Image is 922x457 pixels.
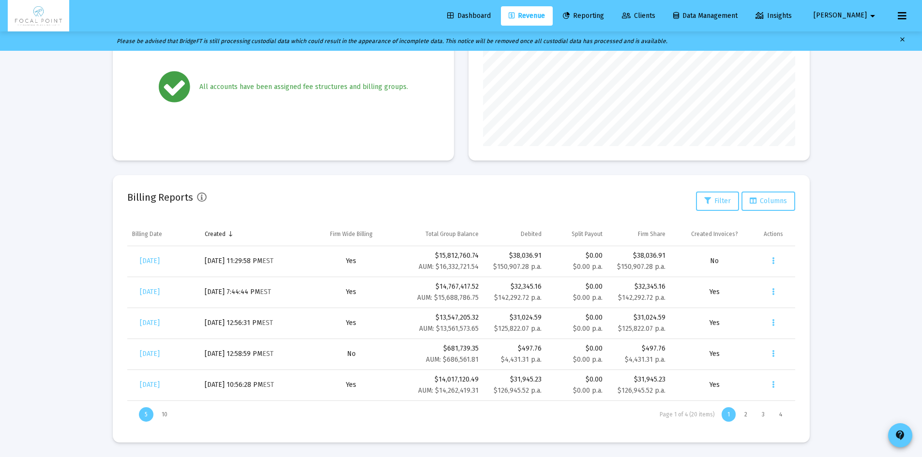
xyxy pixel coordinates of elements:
[200,222,308,246] td: Column Created
[739,407,753,422] div: Page 2
[573,294,603,302] small: $0.00 p.a.
[665,6,745,26] a: Data Management
[614,6,663,26] a: Clients
[773,407,788,422] div: Page 4
[15,6,62,26] img: Dashboard
[418,386,479,395] small: AUM: $14,262,419.31
[488,313,542,323] div: $31,024.59
[262,350,273,358] small: EST
[572,230,603,238] div: Split Payout
[764,230,783,238] div: Actions
[488,375,542,384] div: $31,945.23
[551,282,603,303] div: $0.00
[814,12,867,20] span: [PERSON_NAME]
[618,324,665,333] small: $125,822.07 p.a.
[625,355,665,364] small: $4,431.31 p.a.
[750,197,787,205] span: Columns
[313,287,390,297] div: Yes
[419,324,479,333] small: AUM: $13,561,573.65
[573,324,603,333] small: $0.00 p.a.
[199,82,408,92] div: All accounts have been assigned fee structures and billing groups.
[899,34,906,48] mat-icon: clear
[419,263,479,271] small: AUM: $16,332,721.54
[607,222,670,246] td: Column Firm Share
[205,230,226,238] div: Created
[399,313,478,334] div: $13,547,205.32
[722,407,736,422] div: Page 1
[132,251,167,271] a: [DATE]
[675,380,754,390] div: Yes
[394,222,483,246] td: Column Total Group Balance
[156,407,173,422] div: Display 10 items on page
[573,386,603,395] small: $0.00 p.a.
[494,386,542,395] small: $126,945.52 p.a.
[660,411,715,418] div: Page 1 of 4 (20 items)
[618,386,665,395] small: $126,945.52 p.a.
[127,401,795,428] div: Page Navigation
[205,349,303,359] div: [DATE] 12:58:59 PM
[205,318,303,328] div: [DATE] 12:56:31 PM
[205,380,303,390] div: [DATE] 10:56:28 PM
[488,251,542,261] div: $38,036.91
[132,344,167,364] a: [DATE]
[313,256,390,266] div: Yes
[618,294,665,302] small: $142,292.72 p.a.
[696,192,739,211] button: Filter
[484,222,546,246] td: Column Debited
[313,380,390,390] div: Yes
[132,282,167,302] a: [DATE]
[127,222,795,428] div: Data grid
[759,222,795,246] td: Column Actions
[675,318,754,328] div: Yes
[501,355,542,364] small: $4,431.31 p.a.
[551,375,603,396] div: $0.00
[573,263,603,271] small: $0.00 p.a.
[675,256,754,266] div: No
[802,6,890,25] button: [PERSON_NAME]
[741,192,795,211] button: Columns
[313,349,390,359] div: No
[612,282,665,292] div: $32,345.16
[638,230,665,238] div: Firm Share
[546,222,607,246] td: Column Split Payout
[399,282,478,303] div: $14,767,417.52
[670,222,759,246] td: Column Created Invoices?
[117,38,667,44] i: Please be advised that BridgeFT is still processing custodial data which could result in the appe...
[127,222,200,246] td: Column Billing Date
[139,407,153,422] div: Display 5 items on page
[756,12,792,20] span: Insights
[426,355,479,364] small: AUM: $686,561.81
[140,257,160,265] span: [DATE]
[867,6,878,26] mat-icon: arrow_drop_down
[622,12,655,20] span: Clients
[262,319,273,327] small: EST
[140,350,160,358] span: [DATE]
[205,287,303,297] div: [DATE] 7:44:44 PM
[140,288,160,296] span: [DATE]
[494,294,542,302] small: $142,292.72 p.a.
[313,318,390,328] div: Yes
[612,344,665,354] div: $497.76
[563,12,604,20] span: Reporting
[262,257,273,265] small: EST
[205,256,303,266] div: [DATE] 11:29:58 PM
[691,230,738,238] div: Created Invoices?
[447,12,491,20] span: Dashboard
[417,294,479,302] small: AUM: $15,688,786.75
[612,313,665,323] div: $31,024.59
[573,355,603,364] small: $0.00 p.a.
[551,344,603,365] div: $0.00
[132,313,167,333] a: [DATE]
[612,375,665,384] div: $31,945.23
[330,230,373,238] div: Firm Wide Billing
[704,197,731,205] span: Filter
[140,381,160,389] span: [DATE]
[501,6,553,26] a: Revenue
[399,375,478,396] div: $14,017,120.49
[675,287,754,297] div: Yes
[894,429,906,441] mat-icon: contact_support
[263,381,274,389] small: EST
[509,12,545,20] span: Revenue
[425,230,479,238] div: Total Group Balance
[756,407,771,422] div: Page 3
